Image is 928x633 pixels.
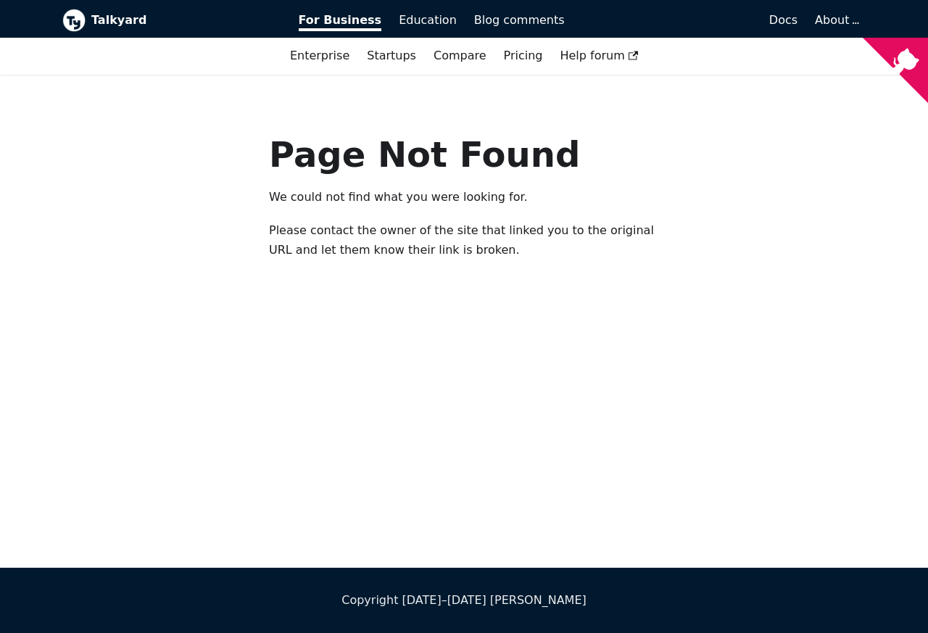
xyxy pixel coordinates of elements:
[269,188,659,207] p: We could not find what you were looking for.
[299,13,382,31] span: For Business
[399,13,457,27] span: Education
[465,8,573,33] a: Blog comments
[281,44,358,68] a: Enterprise
[62,9,278,32] a: Talkyard logoTalkyard
[495,44,552,68] a: Pricing
[62,9,86,32] img: Talkyard logo
[358,44,425,68] a: Startups
[390,8,465,33] a: Education
[290,8,391,33] a: For Business
[91,11,278,30] b: Talkyard
[62,591,866,610] div: Copyright [DATE]–[DATE] [PERSON_NAME]
[474,13,565,27] span: Blog comments
[573,8,807,33] a: Docs
[551,44,647,68] a: Help forum
[434,49,486,62] a: Compare
[769,13,797,27] span: Docs
[815,13,857,27] a: About
[269,221,659,260] p: Please contact the owner of the site that linked you to the original URL and let them know their ...
[269,133,659,176] h1: Page Not Found
[560,49,638,62] span: Help forum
